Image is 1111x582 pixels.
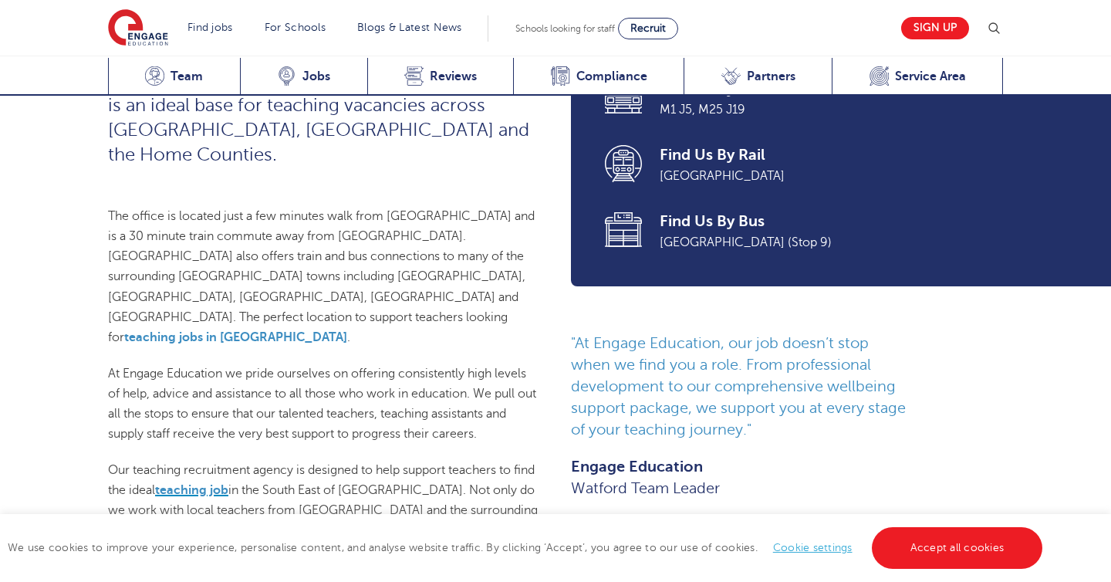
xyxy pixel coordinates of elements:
[773,542,853,553] a: Cookie settings
[513,58,684,96] a: Compliance
[367,58,514,96] a: Reviews
[901,17,969,39] a: Sign up
[684,58,832,96] a: Partners
[660,232,981,252] span: [GEOGRAPHIC_DATA] (Stop 9)
[124,330,347,344] a: teaching jobs in [GEOGRAPHIC_DATA]
[265,22,326,33] a: For Schools
[660,211,981,232] span: Find Us By Bus
[747,69,795,84] span: Partners
[108,209,535,345] span: The office is located just a few minutes walk from [GEOGRAPHIC_DATA] and is a 30 minute train com...
[108,483,538,578] span: in the South East of [GEOGRAPHIC_DATA]. Not only do we work with local teachers from [GEOGRAPHIC_...
[108,9,168,48] img: Engage Education
[895,69,966,84] span: Service Area
[571,456,910,478] span: Engage Education
[630,22,666,34] span: Recruit
[660,100,981,120] span: M1 J5, M25 J19
[108,367,536,442] span: At Engage Education we pride ourselves on offering consistently high levels of help, advice and a...
[108,463,535,497] span: Our teaching recruitment agency is designed to help support teachers to find the ideal
[240,58,367,96] a: Jobs
[832,58,1003,96] a: Service Area
[108,58,240,96] a: Team
[660,166,981,186] span: [GEOGRAPHIC_DATA]
[8,542,1046,553] span: We use cookies to improve your experience, personalise content, and analyse website traffic. By c...
[430,69,477,84] span: Reviews
[302,69,330,84] span: Jobs
[660,144,981,166] span: Find Us By Rail
[187,22,233,33] a: Find jobs
[171,69,203,84] span: Team
[108,46,534,165] span: The Engage Education head office is based in [GEOGRAPHIC_DATA], located in the very centre it is ...
[571,478,910,499] span: Watford Team Leader
[618,18,678,39] a: Recruit
[515,23,615,34] span: Schools looking for staff
[872,527,1043,569] a: Accept all cookies
[357,22,462,33] a: Blogs & Latest News
[155,483,228,497] a: teaching job
[576,69,647,84] span: Compliance
[571,333,910,441] p: At Engage Education, our job doesn’t stop when we find you a role. From professional development ...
